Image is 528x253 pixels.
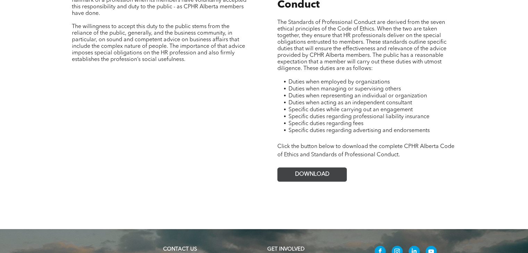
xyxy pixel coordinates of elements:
[163,247,197,252] a: CONTACT US
[288,107,413,113] span: Specific duties while carrying out an engagement
[72,24,245,62] span: The willingness to accept this duty to the public stems from the reliance of the public, generall...
[295,171,329,178] span: DOWNLOAD
[288,114,429,120] span: Specific duties regarding professional liability insurance
[277,144,454,158] span: Click the button below to download the complete CPHR Alberta Code of Ethics and Standards of Prof...
[288,100,412,106] span: Duties when acting as an independent consultant
[288,79,390,85] span: Duties when employed by organizations
[277,20,446,71] span: The Standards of Professional Conduct are derived from the seven ethical principles of the Code o...
[288,93,427,99] span: Duties when representing an individual or organization
[267,247,304,252] span: GET INVOLVED
[277,167,347,182] a: DOWNLOAD
[288,128,430,133] span: Specific duties regarding advertising and endorsements
[288,121,363,127] span: Specific duties regarding fees
[288,86,401,92] span: Duties when managing or supervising others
